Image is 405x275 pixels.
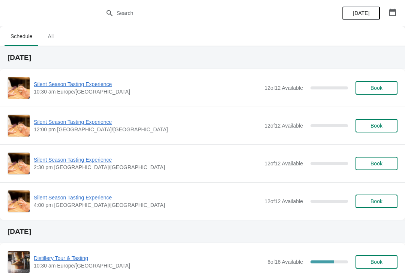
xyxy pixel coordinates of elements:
[342,6,380,20] button: [DATE]
[370,85,382,91] span: Book
[7,54,397,61] h2: [DATE]
[267,259,303,265] span: 6 of 16 Available
[355,119,397,132] button: Book
[8,251,30,273] img: Distillery Tour & Tasting | | 10:30 am Europe/London
[264,198,303,204] span: 12 of 12 Available
[355,255,397,269] button: Book
[116,6,304,20] input: Search
[264,123,303,129] span: 12 of 12 Available
[355,81,397,95] button: Book
[34,164,261,171] span: 2:30 pm [GEOGRAPHIC_DATA]/[GEOGRAPHIC_DATA]
[7,228,397,235] h2: [DATE]
[34,80,261,88] span: Silent Season Tasting Experience
[34,88,261,95] span: 10:30 am Europe/[GEOGRAPHIC_DATA]
[353,10,369,16] span: [DATE]
[370,198,382,204] span: Book
[355,157,397,170] button: Book
[34,194,261,201] span: Silent Season Tasting Experience
[34,262,264,269] span: 10:30 am Europe/[GEOGRAPHIC_DATA]
[34,156,261,164] span: Silent Season Tasting Experience
[34,201,261,209] span: 4:00 pm [GEOGRAPHIC_DATA]/[GEOGRAPHIC_DATA]
[8,190,30,212] img: Silent Season Tasting Experience | | 4:00 pm Europe/London
[8,115,30,137] img: Silent Season Tasting Experience | | 12:00 pm Europe/London
[264,161,303,166] span: 12 of 12 Available
[355,195,397,208] button: Book
[370,161,382,166] span: Book
[34,126,261,133] span: 12:00 pm [GEOGRAPHIC_DATA]/[GEOGRAPHIC_DATA]
[41,30,60,43] span: All
[370,259,382,265] span: Book
[34,118,261,126] span: Silent Season Tasting Experience
[8,77,30,99] img: Silent Season Tasting Experience | | 10:30 am Europe/London
[34,254,264,262] span: Distillery Tour & Tasting
[370,123,382,129] span: Book
[264,85,303,91] span: 12 of 12 Available
[4,30,38,43] span: Schedule
[8,153,30,174] img: Silent Season Tasting Experience | | 2:30 pm Europe/London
